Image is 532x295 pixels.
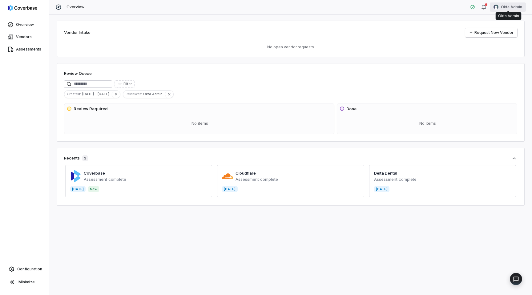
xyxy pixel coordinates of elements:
[64,45,517,50] p: No open vendor requests
[17,267,42,272] span: Configuration
[84,171,105,176] a: Coverbase
[74,106,108,112] h3: Review Required
[64,155,517,161] button: Recents3
[123,82,132,86] span: Filter
[490,2,526,12] button: Okta Admin avatarOkta Admin
[1,31,48,42] a: Vendors
[64,30,91,36] h2: Vendor Intake
[1,19,48,30] a: Overview
[465,28,517,37] a: Request New Vendor
[2,276,46,288] button: Minimize
[340,115,516,131] div: No items
[64,71,92,77] h1: Review Queue
[16,34,32,39] span: Vendors
[236,171,256,176] a: Cloudflare
[18,280,35,285] span: Minimize
[1,44,48,55] a: Assessments
[64,91,82,97] span: Created :
[115,80,135,88] button: Filter
[2,264,46,275] a: Configuration
[67,115,333,131] div: No items
[374,171,397,176] a: Delta Dental
[64,155,88,161] div: Recents
[16,47,41,52] span: Assessments
[123,91,143,97] span: Reviewer :
[494,5,498,10] img: Okta Admin avatar
[66,5,84,10] span: Overview
[16,22,34,27] span: Overview
[346,106,357,112] h3: Done
[143,91,165,97] span: Okta Admin
[82,155,88,161] span: 3
[501,5,522,10] span: Okta Admin
[82,91,112,97] span: [DATE] - [DATE]
[498,14,519,18] div: Okta Admin
[8,5,37,11] img: logo-D7KZi-bG.svg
